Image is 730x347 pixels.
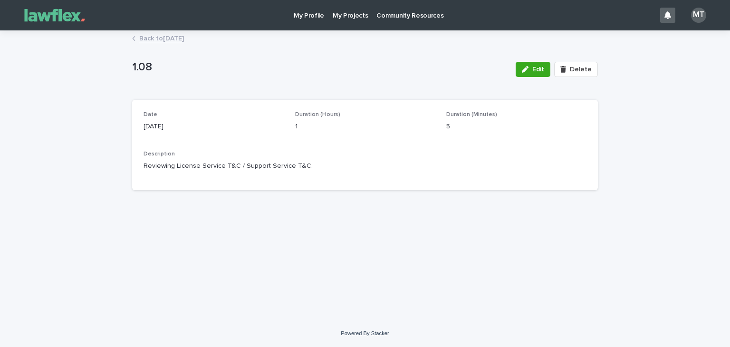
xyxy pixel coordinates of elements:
[341,330,389,336] a: Powered By Stacker
[144,151,175,157] span: Description
[144,161,586,171] p: Reviewing License Service T&C / Support Service T&C.
[19,6,90,25] img: Gnvw4qrBSHOAfo8VMhG6
[516,62,550,77] button: Edit
[139,32,184,43] a: Back to[DATE]
[446,112,497,117] span: Duration (Minutes)
[446,122,586,132] p: 5
[554,62,598,77] button: Delete
[295,112,340,117] span: Duration (Hours)
[132,60,508,74] p: 1.08
[570,66,592,73] span: Delete
[144,112,157,117] span: Date
[691,8,706,23] div: MT
[144,122,284,132] p: [DATE]
[532,66,544,73] span: Edit
[295,122,435,132] p: 1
